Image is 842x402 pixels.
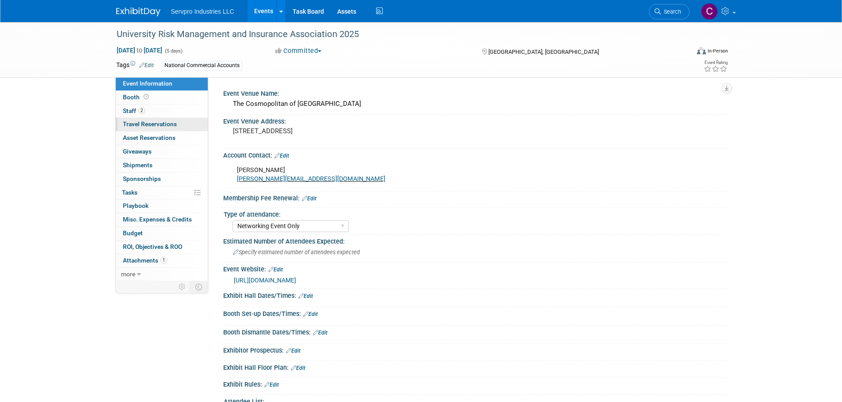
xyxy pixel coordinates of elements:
div: Event Format [637,46,728,59]
span: (5 days) [164,48,183,54]
pre: [STREET_ADDRESS] [233,127,423,135]
span: Specify estimated number of attendees expected [233,249,360,255]
a: Playbook [116,199,208,213]
a: Tasks [116,186,208,199]
div: University Risk Management and Insurance Association 2025 [114,26,676,42]
div: [PERSON_NAME] [231,162,629,188]
span: Attachments [123,257,167,264]
a: [URL][DOMAIN_NAME] [234,277,296,284]
a: Attachments1 [116,254,208,267]
a: Edit [264,382,279,388]
span: Booth [123,94,150,101]
a: Edit [286,348,301,354]
span: Budget [123,229,143,237]
div: In-Person [707,48,728,54]
span: Shipments [123,162,152,169]
a: Misc. Expenses & Credits [116,213,208,226]
div: Booth Dismantle Dates/Times: [223,326,726,337]
a: Event Information [116,77,208,90]
span: Sponsorships [123,175,161,182]
span: Tasks [122,189,137,196]
div: Membership Fee Renewal: [223,192,726,203]
div: National Commercial Accounts [162,61,242,70]
span: Staff [123,107,145,114]
img: ExhibitDay [116,8,160,16]
td: Toggle Event Tabs [190,281,208,293]
span: to [135,47,144,54]
td: Tags [116,60,154,71]
a: Shipments [116,159,208,172]
a: Booth [116,91,208,104]
div: Exhibit Hall Floor Plan: [223,361,726,372]
img: Format-Inperson.png [697,47,706,54]
span: [GEOGRAPHIC_DATA], [GEOGRAPHIC_DATA] [488,49,599,55]
a: Edit [291,365,305,371]
span: Misc. Expenses & Credits [123,216,192,223]
span: 1 [160,257,167,263]
a: more [116,268,208,281]
a: Travel Reservations [116,118,208,131]
div: Exhibitor Prospectus: [223,344,726,355]
div: Exhibit Hall Dates/Times: [223,289,726,301]
span: Playbook [123,202,149,209]
div: Event Venue Name: [223,87,726,98]
a: Edit [313,330,328,336]
span: Event Information [123,80,172,87]
a: Edit [268,267,283,273]
span: Search [661,8,681,15]
a: Giveaways [116,145,208,158]
span: [DATE] [DATE] [116,46,163,54]
div: The Cosmopolitan of [GEOGRAPHIC_DATA] [230,97,720,111]
button: Committed [272,46,325,56]
a: Edit [302,195,316,202]
div: Booth Set-up Dates/Times: [223,307,726,319]
div: Event Website: [223,263,726,274]
div: Event Rating [704,60,728,65]
a: Staff2 [116,105,208,118]
a: ROI, Objectives & ROO [116,240,208,254]
span: Giveaways [123,148,152,155]
a: Sponsorships [116,173,208,186]
span: 2 [138,107,145,114]
span: more [121,271,135,278]
div: Estimated Number of Attendees Expected: [223,235,726,246]
span: ROI, Objectives & ROO [123,243,182,250]
span: Asset Reservations [123,134,175,141]
a: Edit [298,293,313,299]
div: Event Venue Address: [223,115,726,126]
a: [PERSON_NAME][EMAIL_ADDRESS][DOMAIN_NAME] [237,175,385,183]
a: Asset Reservations [116,131,208,145]
span: Booth not reserved yet [142,94,150,100]
a: Edit [274,153,289,159]
span: Travel Reservations [123,120,177,128]
td: Personalize Event Tab Strip [175,281,190,293]
a: Edit [303,311,318,317]
a: Search [649,4,690,19]
div: Exhibit Rules: [223,378,726,389]
a: Edit [139,62,154,68]
img: Chris Chassagneux [701,3,718,20]
div: Type of attendance: [224,208,722,219]
a: Budget [116,227,208,240]
span: Servpro Industries LLC [171,8,234,15]
div: Account Contact: [223,149,726,160]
